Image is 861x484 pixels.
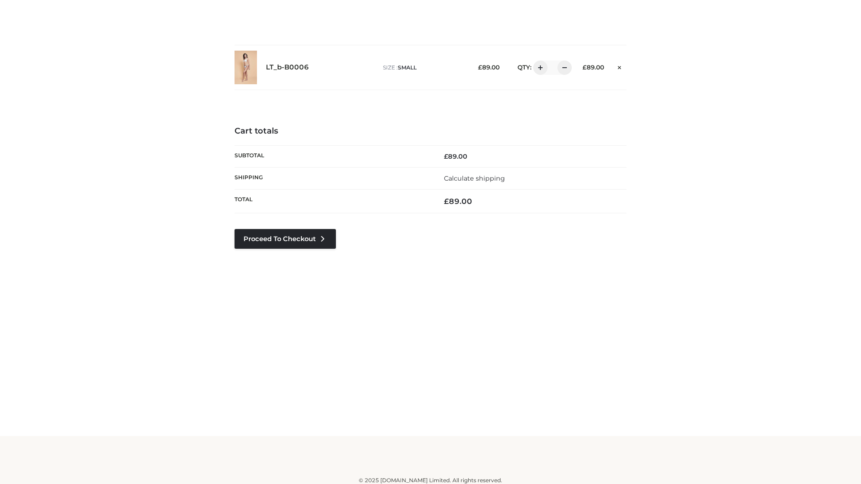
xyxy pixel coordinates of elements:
a: LT_b-B0006 [266,63,309,72]
span: SMALL [398,64,417,71]
a: Calculate shipping [444,174,505,182]
bdi: 89.00 [478,64,500,71]
a: Remove this item [613,60,626,72]
th: Total [235,190,430,213]
h4: Cart totals [235,126,626,136]
span: £ [444,197,449,206]
p: size : [383,64,464,72]
bdi: 89.00 [583,64,604,71]
span: £ [444,152,448,160]
a: Proceed to Checkout [235,229,336,249]
div: QTY: [509,60,569,75]
span: £ [583,64,587,71]
th: Shipping [235,167,430,189]
th: Subtotal [235,145,430,167]
span: £ [478,64,482,71]
bdi: 89.00 [444,152,467,160]
bdi: 89.00 [444,197,472,206]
